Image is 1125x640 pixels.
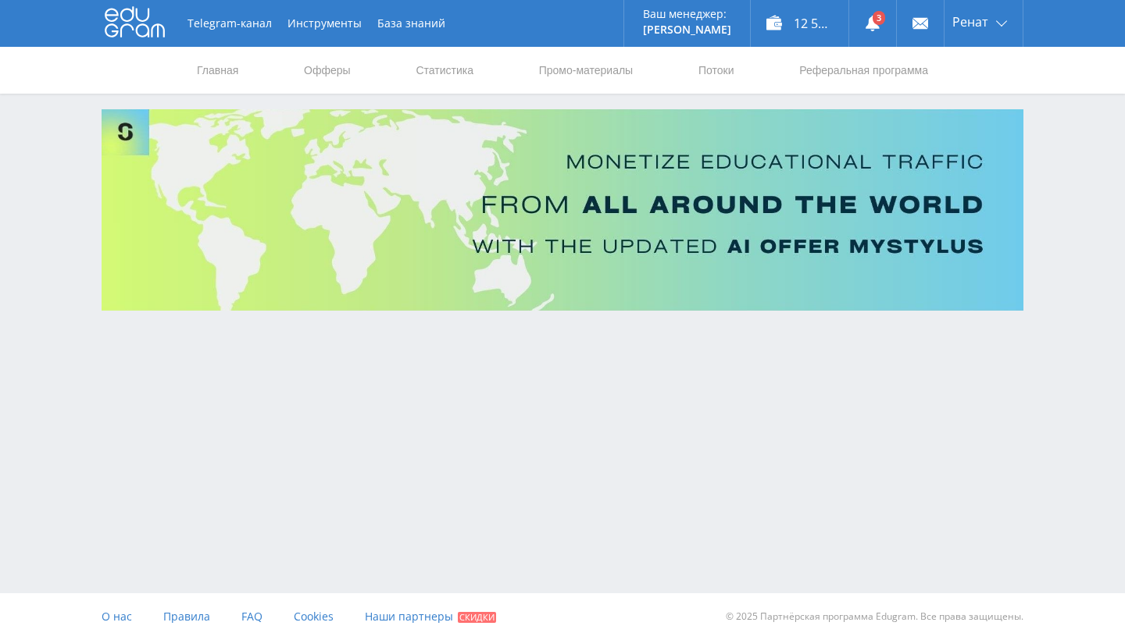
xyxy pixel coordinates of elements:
span: Правила [163,609,210,624]
a: Правила [163,593,210,640]
span: Скидки [458,612,496,623]
a: Промо-материалы [537,47,634,94]
span: FAQ [241,609,262,624]
a: Реферальная программа [798,47,930,94]
p: [PERSON_NAME] [643,23,731,36]
span: Наши партнеры [365,609,453,624]
span: Cookies [294,609,334,624]
a: Потоки [697,47,736,94]
a: Наши партнеры Скидки [365,593,496,640]
a: FAQ [241,593,262,640]
a: Главная [195,47,240,94]
img: Banner [102,109,1023,311]
a: Статистика [414,47,475,94]
a: О нас [102,593,132,640]
span: Ренат [952,16,988,28]
a: Cookies [294,593,334,640]
a: Офферы [302,47,352,94]
div: © 2025 Партнёрская программа Edugram. Все права защищены. [570,593,1023,640]
span: О нас [102,609,132,624]
p: Ваш менеджер: [643,8,731,20]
